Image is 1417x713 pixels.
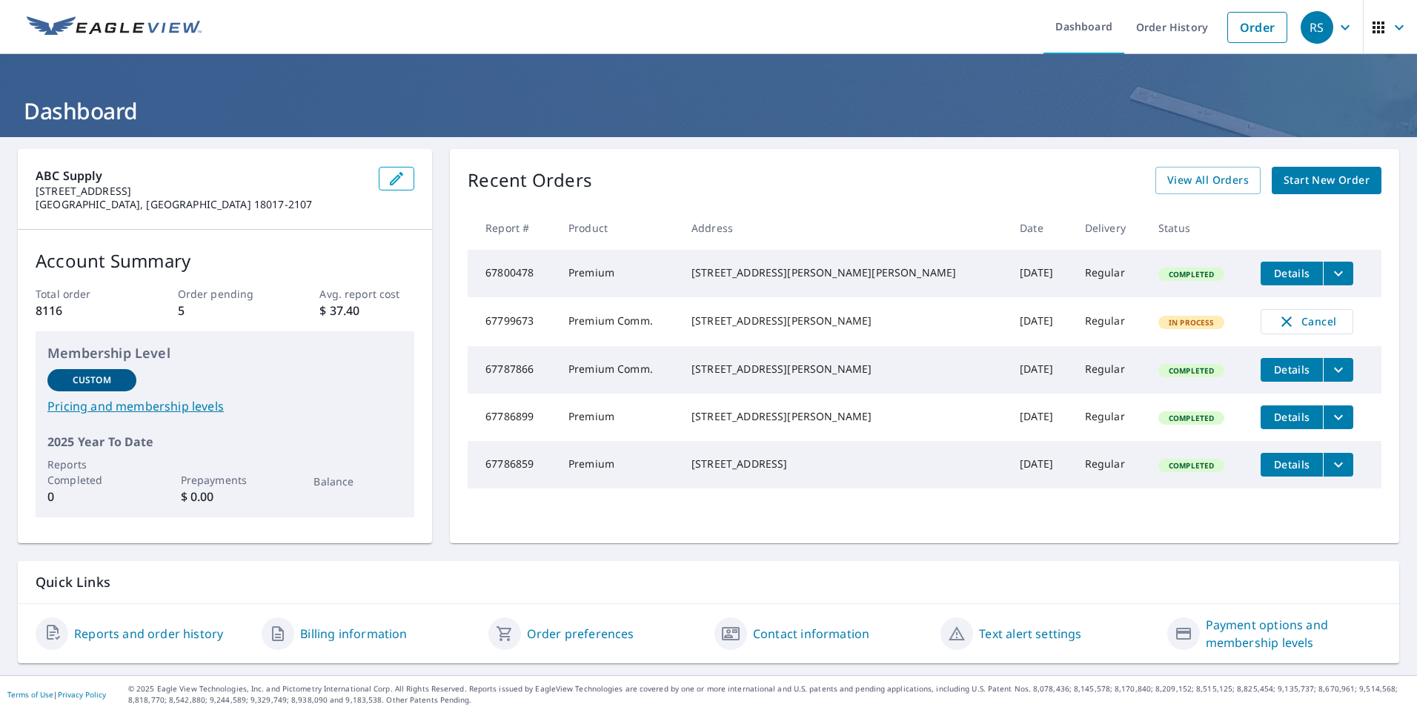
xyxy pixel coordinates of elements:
[1323,358,1353,382] button: filesDropdownBtn-67787866
[680,206,1008,250] th: Address
[181,472,270,488] p: Prepayments
[527,625,634,643] a: Order preferences
[18,96,1399,126] h1: Dashboard
[468,167,592,194] p: Recent Orders
[1261,358,1323,382] button: detailsBtn-67787866
[468,297,557,346] td: 67799673
[47,343,402,363] p: Membership Level
[468,441,557,488] td: 67786859
[1270,362,1314,377] span: Details
[1008,250,1073,297] td: [DATE]
[36,286,130,302] p: Total order
[47,433,402,451] p: 2025 Year To Date
[47,488,136,505] p: 0
[1160,269,1223,279] span: Completed
[74,625,223,643] a: Reports and order history
[319,302,414,319] p: $ 37.40
[1270,266,1314,280] span: Details
[1155,167,1261,194] a: View All Orders
[128,683,1410,706] p: © 2025 Eagle View Technologies, Inc. and Pictometry International Corp. All Rights Reserved. Repo...
[1073,346,1146,394] td: Regular
[1073,250,1146,297] td: Regular
[313,474,402,489] p: Balance
[181,488,270,505] p: $ 0.00
[47,397,402,415] a: Pricing and membership levels
[1008,441,1073,488] td: [DATE]
[557,346,680,394] td: Premium Comm.
[1167,171,1249,190] span: View All Orders
[36,302,130,319] p: 8116
[1301,11,1333,44] div: RS
[1160,413,1223,423] span: Completed
[1008,346,1073,394] td: [DATE]
[468,206,557,250] th: Report #
[1284,171,1370,190] span: Start New Order
[691,409,996,424] div: [STREET_ADDRESS][PERSON_NAME]
[36,185,367,198] p: [STREET_ADDRESS]
[557,250,680,297] td: Premium
[557,297,680,346] td: Premium Comm.
[1146,206,1249,250] th: Status
[1272,167,1381,194] a: Start New Order
[1261,453,1323,477] button: detailsBtn-67786859
[1323,262,1353,285] button: filesDropdownBtn-67800478
[36,167,367,185] p: ABC Supply
[1261,309,1353,334] button: Cancel
[1008,206,1073,250] th: Date
[178,302,273,319] p: 5
[468,346,557,394] td: 67787866
[178,286,273,302] p: Order pending
[1261,262,1323,285] button: detailsBtn-67800478
[1008,297,1073,346] td: [DATE]
[1323,453,1353,477] button: filesDropdownBtn-67786859
[468,250,557,297] td: 67800478
[7,690,106,699] p: |
[36,248,414,274] p: Account Summary
[557,441,680,488] td: Premium
[1323,405,1353,429] button: filesDropdownBtn-67786899
[557,206,680,250] th: Product
[1073,394,1146,441] td: Regular
[691,457,996,471] div: [STREET_ADDRESS]
[979,625,1081,643] a: Text alert settings
[1261,405,1323,429] button: detailsBtn-67786899
[1270,410,1314,424] span: Details
[1008,394,1073,441] td: [DATE]
[1276,313,1338,331] span: Cancel
[1073,441,1146,488] td: Regular
[319,286,414,302] p: Avg. report cost
[1073,206,1146,250] th: Delivery
[36,573,1381,591] p: Quick Links
[1160,460,1223,471] span: Completed
[468,394,557,441] td: 67786899
[753,625,869,643] a: Contact information
[58,689,106,700] a: Privacy Policy
[1160,317,1224,328] span: In Process
[1227,12,1287,43] a: Order
[691,265,996,280] div: [STREET_ADDRESS][PERSON_NAME][PERSON_NAME]
[7,689,53,700] a: Terms of Use
[73,374,111,387] p: Custom
[691,314,996,328] div: [STREET_ADDRESS][PERSON_NAME]
[300,625,407,643] a: Billing information
[36,198,367,211] p: [GEOGRAPHIC_DATA], [GEOGRAPHIC_DATA] 18017-2107
[1206,616,1381,651] a: Payment options and membership levels
[1270,457,1314,471] span: Details
[557,394,680,441] td: Premium
[27,16,202,39] img: EV Logo
[1073,297,1146,346] td: Regular
[691,362,996,377] div: [STREET_ADDRESS][PERSON_NAME]
[47,457,136,488] p: Reports Completed
[1160,365,1223,376] span: Completed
